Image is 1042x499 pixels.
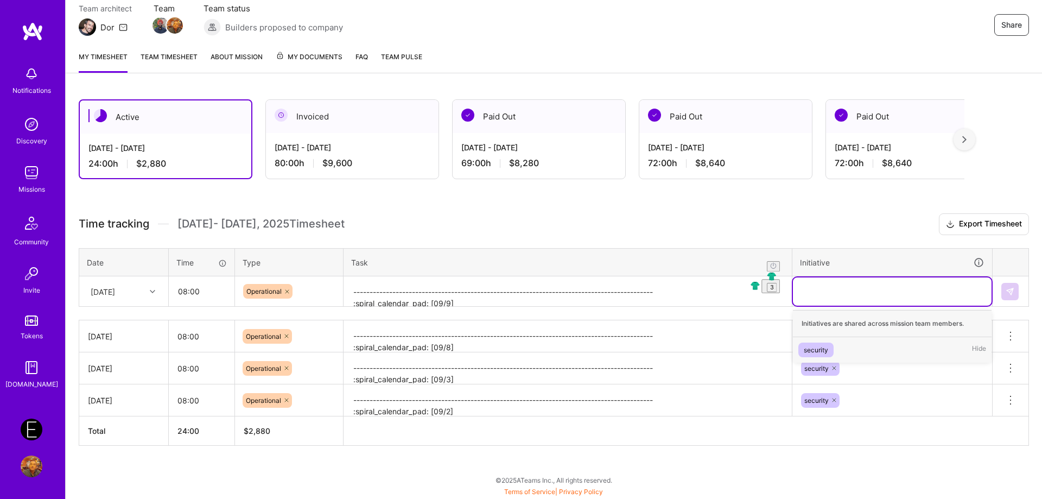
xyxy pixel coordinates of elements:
span: Operational [246,332,281,340]
div: [DATE] [88,395,160,406]
th: Date [79,248,169,276]
span: Team architect [79,3,132,14]
a: About Mission [211,51,263,73]
img: guide book [21,357,42,378]
div: Invite [23,285,40,296]
input: HH:MM [169,386,234,415]
span: $2,880 [136,158,166,169]
span: $ 2,880 [244,426,270,435]
img: logo [22,22,43,41]
span: $8,280 [509,157,539,169]
div: [DATE] - [DATE] [461,142,617,153]
textarea: -------------------------------------------------------------------------------------------- :spi... [345,321,791,351]
input: HH:MM [169,322,234,351]
div: Initiatives are shared across mission team members. [793,310,992,337]
input: HH:MM [169,277,234,306]
span: Time tracking [79,217,149,231]
a: Team Pulse [381,51,422,73]
img: Paid Out [461,109,474,122]
span: $8,640 [882,157,912,169]
div: [DATE] [91,286,115,297]
div: [DATE] - [DATE] [88,142,243,154]
a: Terms of Service [504,488,555,496]
img: Paid Out [835,109,848,122]
span: My Documents [276,51,342,63]
i: icon Download [946,219,955,230]
div: [DATE] - [DATE] [835,142,990,153]
a: Endeavor: Onlocation Mobile/Security- 3338TSV275 [18,419,45,440]
div: 69:00 h [461,157,617,169]
button: Export Timesheet [939,213,1029,235]
span: Builders proposed to company [225,22,343,33]
div: Active [80,100,251,134]
div: 72:00 h [648,157,803,169]
textarea: -------------------------------------------------------------------------------------------- :spi... [345,386,791,415]
div: [DATE] [88,331,160,342]
span: $9,600 [322,157,352,169]
div: Paid Out [826,100,999,133]
img: tokens [25,315,38,326]
span: Team Pulse [381,53,422,61]
img: Invoiced [275,109,288,122]
a: FAQ [355,51,368,73]
span: $8,640 [695,157,725,169]
div: 24:00 h [88,158,243,169]
th: 24:00 [169,416,235,446]
span: security [804,364,829,372]
th: Total [79,416,169,446]
i: icon Mail [119,23,128,31]
span: Team [154,3,182,14]
input: HH:MM [169,354,234,383]
div: [DATE] - [DATE] [275,142,430,153]
div: Time [176,257,227,268]
img: Submit [1006,287,1014,296]
div: [DATE] [88,363,160,374]
span: Operational [246,396,281,405]
img: Builders proposed to company [204,18,221,36]
div: 80:00 h [275,157,430,169]
div: Paid Out [639,100,812,133]
a: Team Member Avatar [168,16,182,35]
div: Dor [100,22,115,33]
a: My timesheet [79,51,128,73]
img: Team Architect [79,18,96,36]
span: Share [1001,20,1022,30]
div: [DOMAIN_NAME] [5,378,58,390]
textarea: -------------------------------------------------------------------------------------------- :spi... [345,353,791,383]
a: Privacy Policy [559,488,603,496]
textarea: To enrich screen reader interactions, please activate Accessibility in Grammarly extension settings [345,277,791,306]
div: Invoiced [266,100,439,133]
div: Notifications [12,85,51,96]
div: Initiative [800,256,984,269]
span: [DATE] - [DATE] , 2025 Timesheet [177,217,345,231]
div: security [804,344,828,356]
a: Team timesheet [141,51,198,73]
a: My Documents [276,51,342,73]
div: Paid Out [453,100,625,133]
div: [DATE] - [DATE] [648,142,803,153]
div: Discovery [16,135,47,147]
div: 72:00 h [835,157,990,169]
img: Invite [21,263,42,285]
img: teamwork [21,162,42,184]
th: Type [235,248,344,276]
th: Task [344,248,792,276]
div: Tokens [21,330,43,342]
img: Team Member Avatar [153,17,169,34]
i: icon Chevron [150,289,155,294]
img: right [962,136,967,143]
div: Missions [18,184,45,195]
span: Hide [972,343,986,357]
button: Share [994,14,1029,36]
img: User Avatar [21,456,42,477]
img: Endeavor: Onlocation Mobile/Security- 3338TSV275 [21,419,42,440]
div: © 2025 ATeams Inc., All rights reserved. [65,466,1042,494]
span: Operational [246,364,281,372]
a: User Avatar [18,456,45,477]
span: Operational [246,287,282,295]
div: Community [14,236,49,248]
img: Team Member Avatar [167,17,183,34]
img: Active [94,109,107,122]
img: discovery [21,113,42,135]
span: security [804,396,829,405]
